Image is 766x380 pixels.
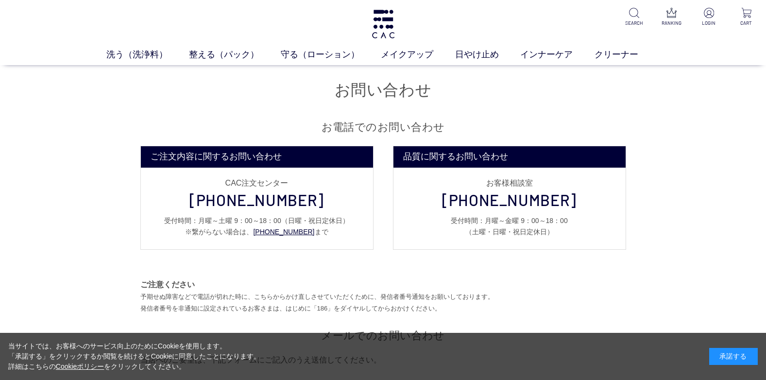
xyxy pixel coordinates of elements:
[140,293,494,312] font: 予期せぬ障害などで電話が切れた時に、こちらからかけ直しさせていただくために、発信者番号通知をお願いしております。 発信者番号を非通知に設定されているお客さまは、はじめに「186」をダイヤルしてか...
[140,328,626,343] h2: メールでのお問い合わせ
[622,19,646,27] p: SEARCH
[140,120,626,134] h2: お電話でのお問い合わせ
[660,8,683,27] a: RANKING
[151,215,363,226] p: 受付時間：月曜～土曜 9：00～18：00 （日曜・祝日定休日）
[140,80,626,101] h1: お問い合わせ
[734,8,758,27] a: CART
[141,146,373,168] dt: ご注文内容に関するお問い合わせ
[8,341,261,372] div: 当サイトでは、お客様へのサービス向上のためにCookieを使用します。 「承諾する」をクリックするか閲覧を続けるとCookieに同意したことになります。 詳細はこちらの をクリックしてください。
[697,19,721,27] p: LOGIN
[734,19,758,27] p: CART
[455,48,521,61] a: 日やけ止め
[140,279,626,291] p: ご注意ください
[106,48,189,61] a: 洗う（洗浄料）
[697,8,721,27] a: LOGIN
[151,226,363,238] p: ※繋がらない場合は、 まで
[660,19,683,27] p: RANKING
[371,10,396,38] img: logo
[622,8,646,27] a: SEARCH
[595,48,660,61] a: クリーナー
[281,48,381,61] a: 守る（ローション）
[56,363,104,370] a: Cookieポリシー
[403,179,616,187] div: お客様相談室
[520,48,595,61] a: インナーケア
[151,179,363,187] div: CAC注文センター
[709,348,758,365] div: 承諾する
[403,215,616,238] p: 受付時間：月曜～金曜 9：00～18：00 （土曜・日曜・祝日定休日）
[189,48,281,61] a: 整える（パック）
[393,146,626,168] dt: 品質に関するお問い合わせ
[381,48,455,61] a: メイクアップ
